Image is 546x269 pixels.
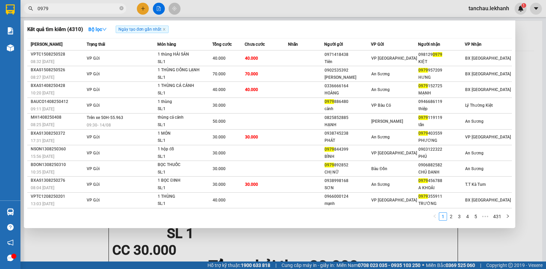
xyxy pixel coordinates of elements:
span: Lý Thường Kiệt [465,103,493,108]
img: logo-vxr [6,4,15,15]
span: [PERSON_NAME] [371,119,403,124]
span: 08:04 [DATE] [31,185,54,190]
span: left [433,214,437,218]
div: BXAS1508250526 [31,66,85,74]
div: 1 THÙNG CÁ CẢNH [158,82,209,90]
div: 1 thùng [158,98,209,106]
span: right [506,214,510,218]
div: SL: 1 [158,137,209,145]
div: Tiên [325,58,371,65]
div: 0971418438 [325,51,371,58]
span: Gửi: [6,6,16,14]
div: PHƯƠNG [418,137,465,144]
div: 119119 [418,114,465,121]
div: 957209 [418,67,465,74]
span: [PERSON_NAME] [31,42,62,47]
span: VP Gửi [371,42,384,47]
span: 09:11 [DATE] [31,107,54,111]
div: TRƯỜNG [418,200,465,207]
div: 0976810459 [80,22,139,32]
div: KIỆT [418,58,465,65]
div: 0338545852 [6,30,75,40]
div: PHÁT [325,137,371,144]
div: SL: 1 [158,184,209,192]
div: MẠNH [418,90,465,97]
div: VPTC1508250528 [31,51,85,58]
span: VP Bàu Cỏ [371,103,391,108]
strong: Bộ lọc [88,27,107,32]
span: 15:56 [DATE] [31,154,54,159]
span: 13:03 [DATE] [31,201,54,206]
div: 403559 [418,130,465,137]
span: 0979 [418,131,428,136]
div: CHỊ NỮ [325,169,371,176]
div: BX [GEOGRAPHIC_DATA] [6,6,75,22]
span: 08:32 [DATE] [31,59,54,64]
div: 0336666164 [325,83,371,90]
span: 30.000 [213,135,226,139]
span: 30.000 [245,182,258,187]
span: 40.000 [213,56,226,61]
span: notification [7,239,14,246]
div: BXAS1308250372 [31,130,85,137]
span: VP [GEOGRAPHIC_DATA] [371,151,417,155]
img: warehouse-icon [7,208,14,215]
span: 0979 [325,163,334,167]
a: 4 [464,213,471,220]
span: 70.000 [213,72,226,76]
span: 17:31 [DATE] [31,138,54,143]
span: VP Gửi [87,135,100,139]
span: An Sương [371,135,390,139]
input: Tìm tên, số ĐT hoặc mã đơn [38,5,118,12]
span: An Sương [371,87,390,92]
span: 0979 [418,178,428,183]
a: 431 [491,213,503,220]
div: 098129 [418,51,465,58]
div: 355911 [418,193,465,200]
div: 0938745238 [325,130,371,137]
span: message [7,255,14,261]
span: 30.000 [213,182,226,187]
div: SL: 1 [158,200,209,208]
span: close [162,28,166,31]
span: T.T Kà Tum [465,182,486,187]
span: 30.000 [213,103,226,108]
span: 0979 [418,84,428,88]
li: Previous Page [431,212,439,221]
span: 40.000 [213,87,226,92]
button: left [431,212,439,221]
div: SL: 1 [158,121,209,129]
div: BÌNH [325,153,371,160]
span: 10:35 [DATE] [31,170,54,175]
span: VP [GEOGRAPHIC_DATA] [371,56,417,61]
div: An Sương [80,6,139,14]
span: close-circle [119,6,124,10]
div: 886480 [325,98,371,105]
span: question-circle [7,224,14,230]
div: thiệp [418,105,465,113]
li: 2 [447,212,455,221]
span: ••• [480,212,491,221]
div: VPTC1208250201 [31,193,85,200]
span: An Sương [371,182,390,187]
span: Ngày tạo đơn gần nhất [116,26,169,33]
span: VP Gửi [87,151,100,155]
div: thùng cá cảnh [158,114,209,121]
span: VP Gửi [87,72,100,76]
span: VP Gửi [87,198,100,203]
div: 1 MÓN [158,130,209,137]
div: 0902535392 [325,67,371,74]
span: 70.000 [245,72,258,76]
span: Tổng cước [212,42,232,47]
span: 30.000 [213,151,226,155]
span: An Sương [371,72,390,76]
span: 30.000 [213,166,226,171]
span: 0979 [418,194,428,199]
li: 431 [491,212,504,221]
span: VP Gửi [87,87,100,92]
span: CC : [79,46,88,53]
span: VP Gửi [87,103,100,108]
div: SL: 1 [158,58,209,66]
span: 0979 [418,115,428,120]
span: Trạng thái [87,42,105,47]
